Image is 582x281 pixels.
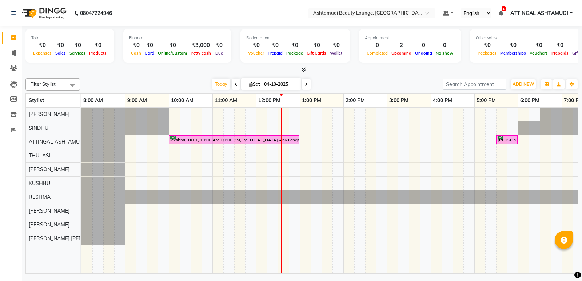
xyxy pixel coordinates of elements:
[246,35,344,41] div: Redemption
[528,41,550,49] div: ₹0
[246,51,266,56] span: Voucher
[170,136,299,143] div: lekshmi, TK01, 10:00 AM-01:00 PM, [MEDICAL_DATA] Any Length Offer
[156,51,189,56] span: Online/Custom
[551,252,575,274] iframe: chat widget
[344,95,367,106] a: 2:00 PM
[143,51,156,56] span: Card
[29,97,44,104] span: Stylist
[169,95,195,106] a: 10:00 AM
[475,95,498,106] a: 5:00 PM
[502,6,506,11] span: 1
[365,41,390,49] div: 0
[31,35,108,41] div: Total
[29,221,69,228] span: [PERSON_NAME]
[129,51,143,56] span: Cash
[87,51,108,56] span: Products
[498,41,528,49] div: ₹0
[80,3,112,23] b: 08047224946
[476,51,498,56] span: Packages
[29,208,69,214] span: [PERSON_NAME]
[29,152,51,159] span: THULASI
[305,41,328,49] div: ₹0
[499,10,503,16] a: 1
[305,51,328,56] span: Gift Cards
[31,51,53,56] span: Expenses
[53,51,68,56] span: Sales
[29,139,85,145] span: ATTINGAL ASHTAMUDI
[189,51,213,56] span: Petty cash
[518,95,541,106] a: 6:00 PM
[213,41,226,49] div: ₹0
[434,51,455,56] span: No show
[125,95,149,106] a: 9:00 AM
[156,41,189,49] div: ₹0
[262,79,298,90] input: 2025-10-04
[266,41,284,49] div: ₹0
[413,41,434,49] div: 0
[550,51,570,56] span: Prepaids
[30,81,56,87] span: Filter Stylist
[284,41,305,49] div: ₹0
[390,41,413,49] div: 2
[510,9,568,17] span: ATTINGAL ASHTAMUDI
[29,235,112,242] span: [PERSON_NAME] [PERSON_NAME]
[328,41,344,49] div: ₹0
[284,51,305,56] span: Package
[53,41,68,49] div: ₹0
[365,35,455,41] div: Appointment
[87,41,108,49] div: ₹0
[266,51,284,56] span: Prepaid
[31,41,53,49] div: ₹0
[129,41,143,49] div: ₹0
[390,51,413,56] span: Upcoming
[68,41,87,49] div: ₹0
[434,41,455,49] div: 0
[29,180,50,186] span: KUSHBU
[29,194,51,200] span: RESHMA
[387,95,410,106] a: 3:00 PM
[19,3,68,23] img: logo
[143,41,156,49] div: ₹0
[214,51,225,56] span: Due
[68,51,87,56] span: Services
[497,136,517,143] div: [PERSON_NAME], TK02, 05:30 PM-06:00 PM, Normal Hair Cut
[29,166,69,173] span: [PERSON_NAME]
[443,79,506,90] input: Search Appointment
[189,41,213,49] div: ₹3,000
[81,95,105,106] a: 8:00 AM
[431,95,454,106] a: 4:00 PM
[29,125,48,131] span: SINDHU
[511,79,536,89] button: ADD NEW
[129,35,226,41] div: Finance
[550,41,570,49] div: ₹0
[476,41,498,49] div: ₹0
[365,51,390,56] span: Completed
[212,79,230,90] span: Today
[528,51,550,56] span: Vouchers
[498,51,528,56] span: Memberships
[256,95,282,106] a: 12:00 PM
[413,51,434,56] span: Ongoing
[213,95,239,106] a: 11:00 AM
[513,81,534,87] span: ADD NEW
[328,51,344,56] span: Wallet
[247,81,262,87] span: Sat
[29,111,69,117] span: [PERSON_NAME]
[246,41,266,49] div: ₹0
[300,95,323,106] a: 1:00 PM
